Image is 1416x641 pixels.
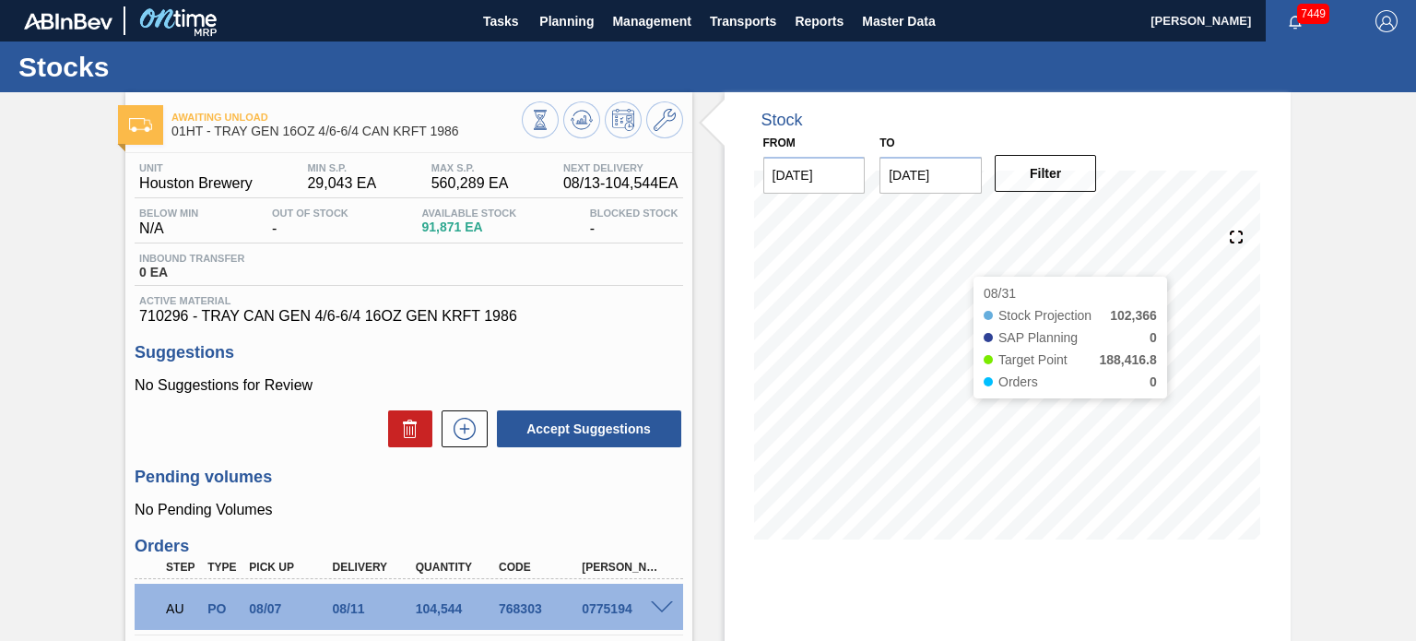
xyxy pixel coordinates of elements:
div: Type [203,561,244,574]
span: Blocked Stock [590,208,678,219]
div: Pick up [244,561,336,574]
div: Quantity [411,561,502,574]
div: Code [494,561,585,574]
button: Notifications [1266,8,1325,34]
div: 08/11/2025 [328,601,419,616]
button: Schedule Inventory [605,101,642,138]
div: 768303 [494,601,585,616]
span: 08/13 - 104,544 EA [563,175,678,192]
div: Delete Suggestions [379,410,432,447]
input: mm/dd/yyyy [763,157,866,194]
span: 560,289 EA [431,175,509,192]
p: No Pending Volumes [135,502,682,518]
span: Master Data [862,10,935,32]
img: Logout [1375,10,1398,32]
span: 0 EA [139,266,244,279]
div: Step [161,561,203,574]
label: to [879,137,894,149]
div: - [267,208,353,237]
span: 710296 - TRAY CAN GEN 4/6-6/4 16OZ GEN KRFT 1986 [139,308,678,325]
span: Next Delivery [563,162,678,173]
span: Houston Brewery [139,175,253,192]
span: 91,871 EA [421,220,516,234]
button: Stocks Overview [522,101,559,138]
div: 0775194 [577,601,668,616]
span: 7449 [1297,4,1329,24]
div: Purchase order [203,601,244,616]
div: Accept Suggestions [488,409,683,449]
span: Awaiting Unload [171,112,521,123]
span: Reports [795,10,844,32]
button: Filter [995,155,1097,192]
span: Below Min [139,208,198,219]
span: MIN S.P. [307,162,376,173]
span: Transports [710,10,776,32]
label: From [763,137,796,149]
p: AU [166,601,198,616]
span: Planning [539,10,594,32]
span: Inbound Transfer [139,253,244,264]
div: New suggestion [432,410,488,447]
div: Awaiting Unload [161,588,203,629]
div: 104,544 [411,601,502,616]
span: Active Material [139,295,678,306]
div: 08/07/2025 [244,601,336,616]
button: Accept Suggestions [497,410,681,447]
div: [PERSON_NAME]. ID [577,561,668,574]
input: mm/dd/yyyy [879,157,982,194]
div: Stock [761,111,803,130]
span: 01HT - TRAY GEN 16OZ 4/6-6/4 CAN KRFT 1986 [171,125,521,138]
div: Delivery [328,561,419,574]
h3: Pending volumes [135,468,682,487]
img: Ícone [129,118,152,132]
h3: Orders [135,537,682,556]
img: TNhmsLtSVTkK8tSr43FrP2fwEKptu5GPRR3wAAAABJRU5ErkJggg== [24,13,112,30]
div: - [585,208,683,237]
span: MAX S.P. [431,162,509,173]
span: Management [612,10,691,32]
span: Unit [139,162,253,173]
span: Out Of Stock [272,208,348,219]
h3: Suggestions [135,343,682,362]
span: Available Stock [421,208,516,219]
span: Tasks [480,10,521,32]
h1: Stocks [18,56,346,77]
span: 29,043 EA [307,175,376,192]
button: Update Chart [563,101,600,138]
div: N/A [135,208,203,237]
p: No Suggestions for Review [135,377,682,394]
button: Go to Master Data / General [646,101,683,138]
